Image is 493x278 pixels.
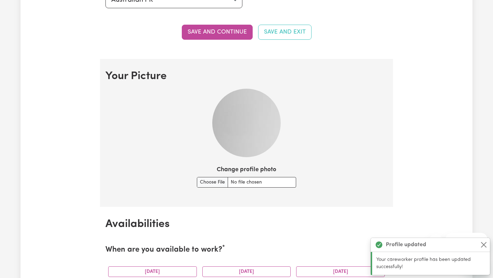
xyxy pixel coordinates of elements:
[105,218,388,231] h2: Availabilities
[212,89,281,157] img: Your current profile image
[429,234,443,248] iframe: Close message
[296,266,385,277] button: [DATE]
[202,266,291,277] button: [DATE]
[182,25,253,40] button: Save and continue
[108,266,197,277] button: [DATE]
[386,241,426,249] strong: Profile updated
[105,245,341,255] h2: When are you available to work?
[258,25,312,40] button: Save and Exit
[376,256,486,271] p: Your careworker profile has been updated successfully!
[445,233,488,248] iframe: Message from company
[217,165,276,174] label: Change profile photo
[480,241,488,249] button: Close
[105,70,388,83] h2: Your Picture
